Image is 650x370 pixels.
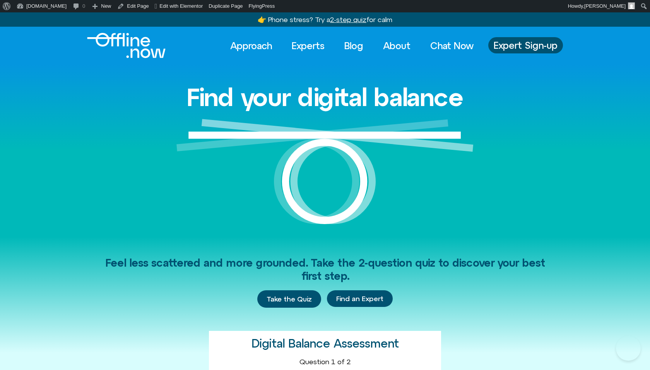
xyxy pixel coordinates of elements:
[257,290,321,308] a: Take the Quiz
[267,295,312,303] span: Take the Quiz
[251,337,399,350] h2: Digital Balance Assessment
[105,257,545,282] span: Feel less scattered and more grounded. Take the 2-question quiz to discover your best first step.
[215,358,435,366] div: Question 1 of 2
[223,37,279,54] a: Approach
[616,336,641,361] iframe: Botpress
[87,33,166,58] img: Offline.Now logo in white. Text of the words offline.now with a line going through the "O"
[336,295,383,303] span: Find an Expert
[376,37,417,54] a: About
[176,119,474,237] img: Graphic of a white circle with a white line balancing on top to represent balance.
[488,37,563,53] a: Expert Sign-up
[337,37,370,54] a: Blog
[423,37,481,54] a: Chat Now
[285,37,332,54] a: Experts
[223,37,481,54] nav: Menu
[186,84,464,111] h1: Find your digital balance
[258,15,392,24] a: 👉 Phone stress? Try a2-step quizfor calm
[159,3,203,9] span: Edit with Elementor
[87,33,152,58] div: Logo
[584,3,626,9] span: [PERSON_NAME]
[494,40,558,50] span: Expert Sign-up
[327,290,393,307] a: Find an Expert
[330,15,366,24] u: 2-step quiz
[327,290,393,308] div: Find an Expert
